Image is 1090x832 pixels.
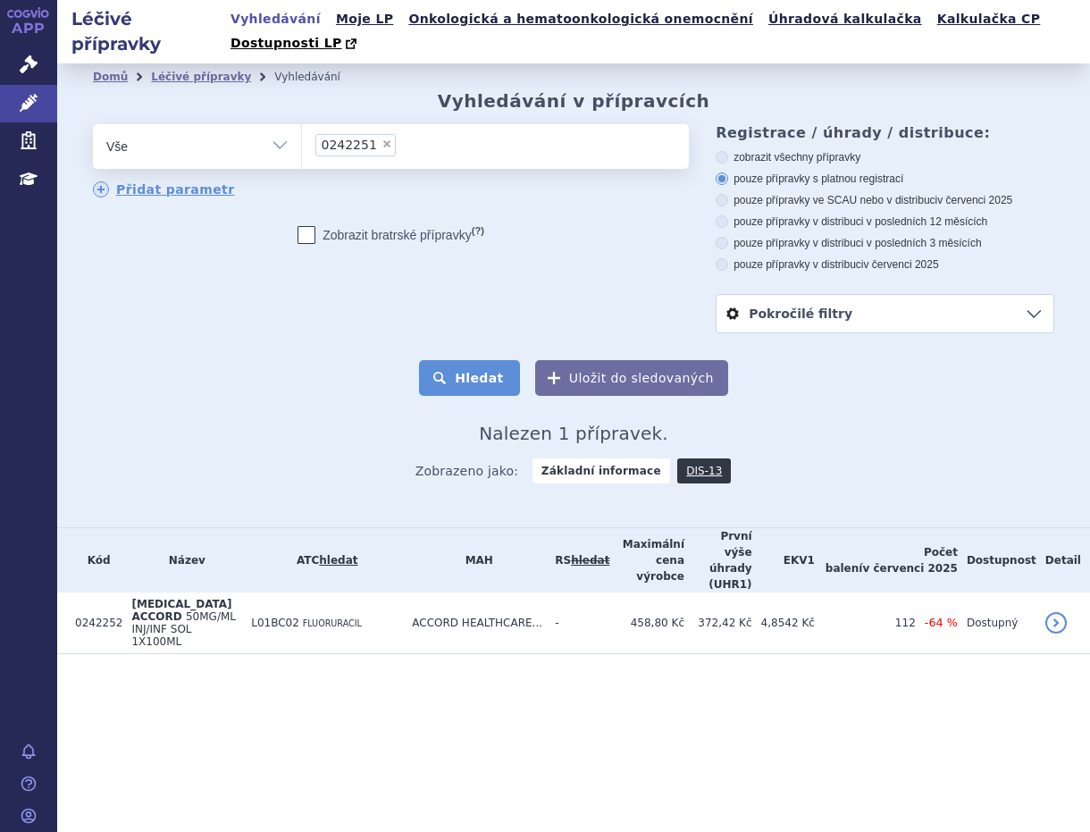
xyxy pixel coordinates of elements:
[57,6,225,56] h2: Léčivé přípravky
[546,528,609,592] th: RS
[571,554,609,567] del: hledat
[716,257,1054,272] label: pouze přípravky v distribuci
[303,618,362,628] span: FLUORURACIL
[535,360,728,396] button: Uložit do sledovaných
[1045,612,1067,634] a: detail
[864,258,939,271] span: v červenci 2025
[319,554,357,567] a: hledat
[716,124,1054,141] h3: Registrace / úhrady / distribuce:
[472,225,484,237] abbr: (?)
[815,528,958,592] th: Počet balení
[274,63,364,90] li: Vyhledávání
[716,172,1054,186] label: pouze přípravky s platnou registrací
[609,592,684,654] td: 458,80 Kč
[609,528,684,592] th: Maximální cena výrobce
[479,423,668,444] span: Nalezen 1 přípravek.
[1036,528,1090,592] th: Detail
[571,554,609,567] a: vyhledávání neobsahuje žádnou platnou referenční skupinu
[93,181,235,197] a: Přidat parametr
[932,7,1046,31] a: Kalkulačka CP
[815,592,916,654] td: 112
[381,139,392,149] span: ×
[93,71,128,83] a: Domů
[958,592,1036,654] td: Dostupný
[403,592,546,654] td: ACCORD HEALTHCARE...
[415,458,519,483] span: Zobrazeno jako:
[403,528,546,592] th: MAH
[716,214,1054,229] label: pouze přípravky v distribuci v posledních 12 měsících
[716,236,1054,250] label: pouze přípravky v distribuci v posledních 3 měsících
[752,592,815,654] td: 4,8542 Kč
[752,528,815,592] th: EKV1
[131,598,231,623] span: [MEDICAL_DATA] ACCORD
[716,193,1054,207] label: pouze přípravky ve SCAU nebo v distribuci
[331,7,398,31] a: Moje LP
[716,150,1054,164] label: zobrazit všechny přípravky
[251,617,299,629] span: L01BC02
[958,528,1036,592] th: Dostupnost
[717,295,1053,332] a: Pokročilé filtry
[401,133,476,155] input: 0242251
[925,616,958,629] span: -64 %
[419,360,520,396] button: Hledat
[321,139,376,151] span: 0242251
[684,528,752,592] th: První výše úhrady (UHR1)
[242,528,403,592] th: ATC
[862,562,957,575] span: v červenci 2025
[763,7,927,31] a: Úhradová kalkulačka
[546,592,609,654] td: -
[231,36,342,50] span: Dostupnosti LP
[298,226,484,244] label: Zobrazit bratrské přípravky
[677,458,731,483] a: DIS-13
[122,528,242,592] th: Název
[66,592,122,654] td: 0242252
[225,31,365,56] a: Dostupnosti LP
[225,7,326,31] a: Vyhledávání
[66,528,122,592] th: Kód
[438,90,710,112] h2: Vyhledávání v přípravcích
[937,194,1012,206] span: v červenci 2025
[684,592,752,654] td: 372,42 Kč
[532,458,670,483] strong: Základní informace
[151,71,251,83] a: Léčivé přípravky
[403,7,759,31] a: Onkologická a hematoonkologická onemocnění
[131,610,236,648] span: 50MG/ML INJ/INF SOL 1X100ML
